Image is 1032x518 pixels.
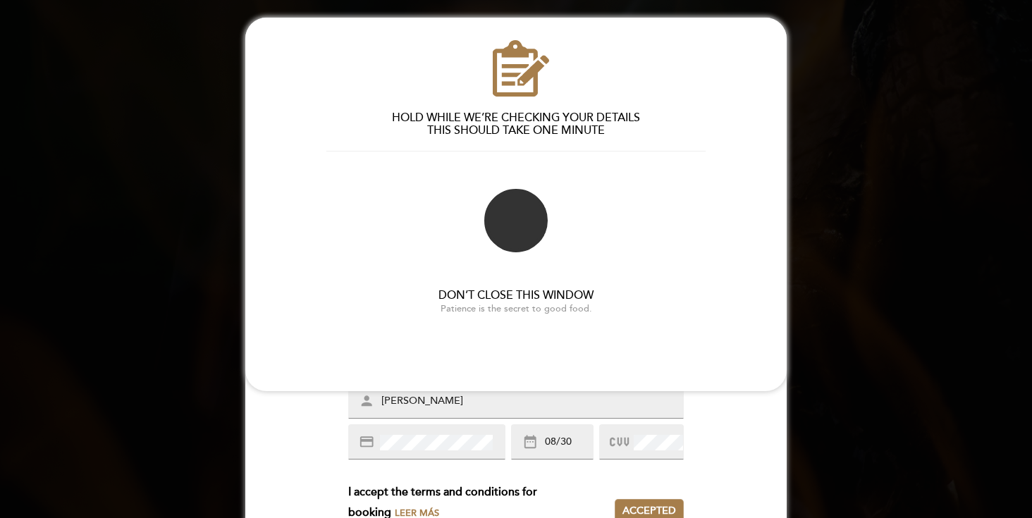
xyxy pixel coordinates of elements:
span: HOLD WHILE WE’RE CHECKING YOUR DETAILS [392,111,640,125]
i: credit_card [359,434,374,450]
i: date_range [522,434,538,450]
i: person [359,393,374,409]
div: Patience is the secret to good food. [245,302,787,315]
span: THIS SHOULD TAKE ONE MINUTE [427,123,605,137]
input: Name as printed on card [380,394,686,410]
h3: DON’T CLOSE THIS WINDOW [245,290,787,302]
input: MM/YY [543,435,593,451]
